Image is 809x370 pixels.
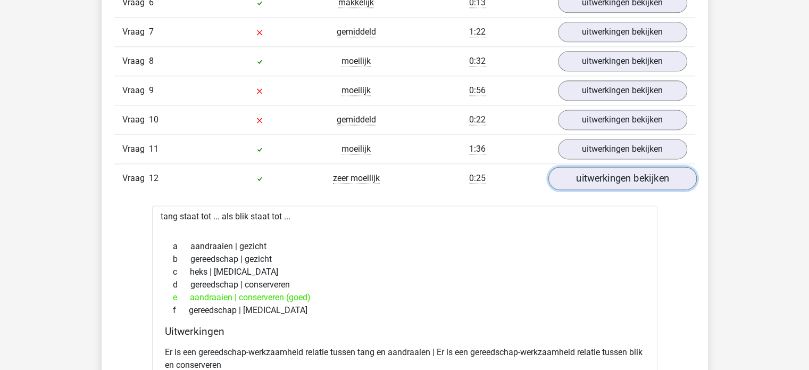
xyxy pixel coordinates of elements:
span: Vraag [122,26,149,38]
span: 12 [149,173,159,183]
h4: Uitwerkingen [165,325,645,338]
a: uitwerkingen bekijken [558,110,687,130]
span: d [173,278,190,291]
span: moeilijk [341,56,371,67]
a: uitwerkingen bekijken [558,139,687,159]
a: uitwerkingen bekijken [558,22,687,42]
div: heks | [MEDICAL_DATA] [165,266,645,278]
span: gemiddeld [337,27,376,37]
span: b [173,253,190,266]
span: 11 [149,144,159,154]
span: 1:22 [469,27,486,37]
span: 0:25 [469,173,486,184]
span: 0:32 [469,56,486,67]
span: c [173,266,190,278]
span: 10 [149,114,159,125]
div: gereedschap | [MEDICAL_DATA] [165,304,645,317]
span: 1:36 [469,144,486,154]
span: zeer moeilijk [333,173,380,184]
div: gereedschap | conserveren [165,278,645,291]
span: f [173,304,189,317]
span: 8 [149,56,154,66]
span: a [173,240,190,253]
span: Vraag [122,172,149,185]
div: aandraaien | gezicht [165,240,645,253]
span: moeilijk [341,144,371,154]
span: Vraag [122,55,149,68]
span: Vraag [122,84,149,97]
div: gereedschap | gezicht [165,253,645,266]
span: 7 [149,27,154,37]
span: e [173,291,190,304]
span: gemiddeld [337,114,376,125]
span: 0:22 [469,114,486,125]
a: uitwerkingen bekijken [548,167,696,190]
span: moeilijk [341,85,371,96]
span: Vraag [122,143,149,155]
span: 0:56 [469,85,486,96]
span: 9 [149,85,154,95]
a: uitwerkingen bekijken [558,80,687,101]
span: Vraag [122,113,149,126]
div: aandraaien | conserveren (goed) [165,291,645,304]
a: uitwerkingen bekijken [558,51,687,71]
